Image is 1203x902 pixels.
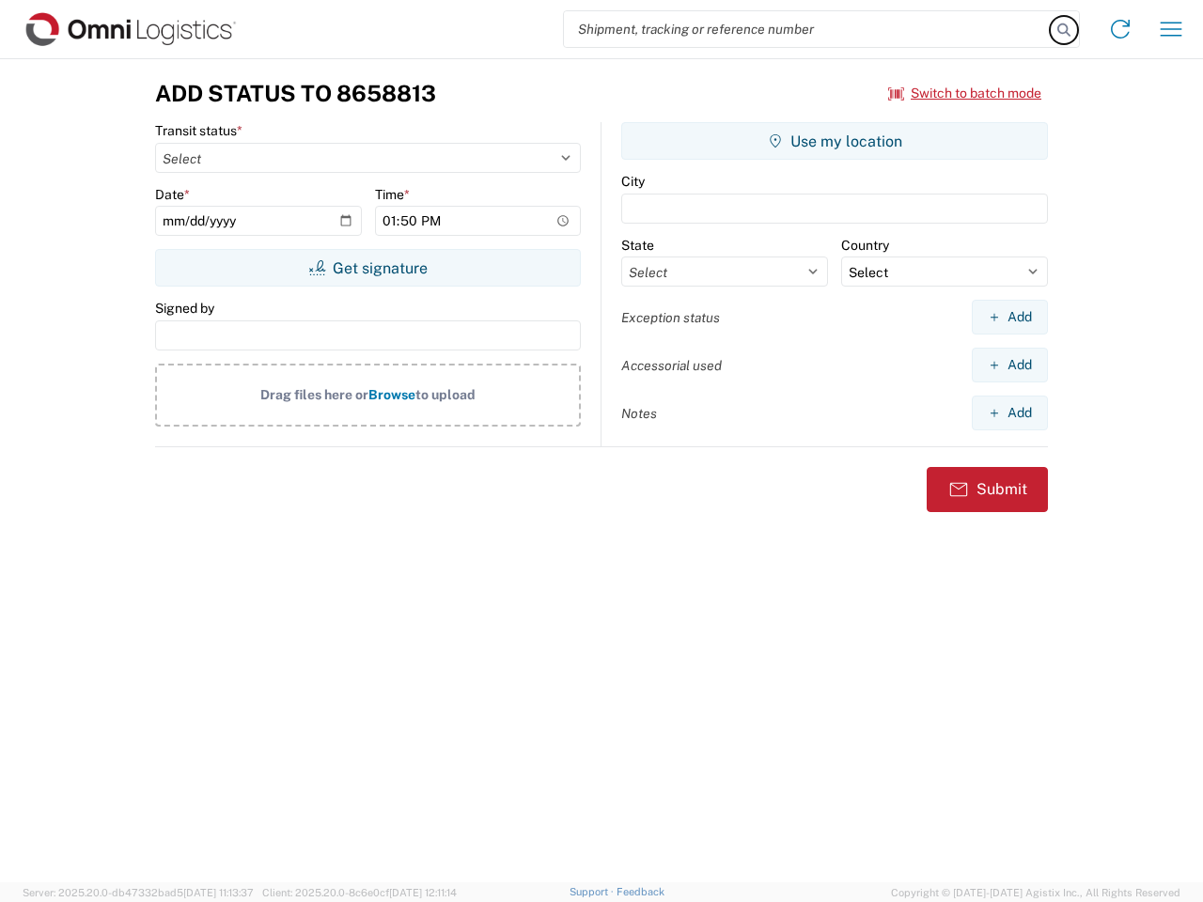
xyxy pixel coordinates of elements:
[375,186,410,203] label: Time
[617,886,664,897] a: Feedback
[23,887,254,898] span: Server: 2025.20.0-db47332bad5
[972,348,1048,382] button: Add
[415,387,476,402] span: to upload
[183,887,254,898] span: [DATE] 11:13:37
[621,173,645,190] label: City
[621,405,657,422] label: Notes
[972,300,1048,334] button: Add
[564,11,1051,47] input: Shipment, tracking or reference number
[891,884,1180,901] span: Copyright © [DATE]-[DATE] Agistix Inc., All Rights Reserved
[888,78,1041,109] button: Switch to batch mode
[262,887,457,898] span: Client: 2025.20.0-8c6e0cf
[621,357,722,374] label: Accessorial used
[927,467,1048,512] button: Submit
[155,80,436,107] h3: Add Status to 8658813
[621,122,1048,160] button: Use my location
[260,387,368,402] span: Drag files here or
[155,186,190,203] label: Date
[389,887,457,898] span: [DATE] 12:11:14
[621,237,654,254] label: State
[155,300,214,317] label: Signed by
[570,886,617,897] a: Support
[155,249,581,287] button: Get signature
[972,396,1048,430] button: Add
[368,387,415,402] span: Browse
[621,309,720,326] label: Exception status
[155,122,242,139] label: Transit status
[841,237,889,254] label: Country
